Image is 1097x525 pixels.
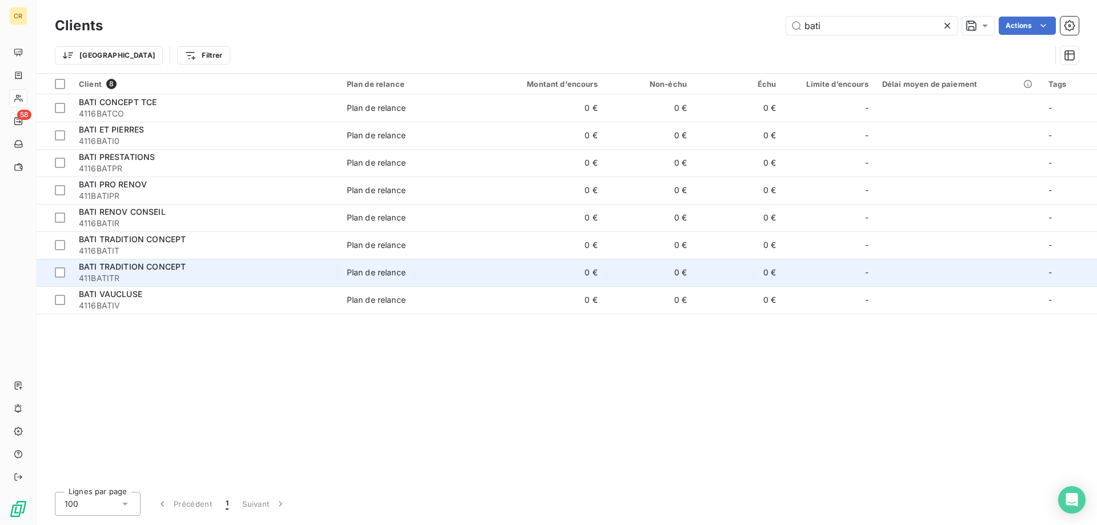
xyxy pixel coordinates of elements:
span: - [865,239,868,251]
td: 0 € [694,259,783,286]
td: 0 € [694,149,783,177]
button: Actions [999,17,1056,35]
span: 4116BATPR [79,163,333,174]
td: 0 € [694,286,783,314]
div: Plan de relance [347,79,478,89]
td: 0 € [604,259,694,286]
span: 4116BATIV [79,300,333,311]
td: 0 € [485,94,604,122]
span: 4116BATIT [79,245,333,257]
span: BATI TRADITION CONCEPT [79,262,186,271]
span: 411BATITR [79,272,333,284]
button: 1 [219,492,235,516]
span: - [1048,158,1052,167]
td: 0 € [694,204,783,231]
span: - [865,185,868,196]
span: Client [79,79,102,89]
td: 0 € [694,94,783,122]
span: - [865,130,868,141]
span: BATI PRO RENOV [79,179,147,189]
div: Plan de relance [347,102,406,114]
div: Non-échu [611,79,687,89]
span: - [865,102,868,114]
span: - [1048,295,1052,304]
div: Montant d'encours [491,79,597,89]
span: - [865,294,868,306]
td: 0 € [694,177,783,204]
div: Tags [1048,79,1090,89]
td: 0 € [485,286,604,314]
h3: Clients [55,15,103,36]
span: BATI ET PIERRES [79,125,144,134]
span: - [1048,185,1052,195]
span: 4116BATCO [79,108,333,119]
span: 8 [106,79,117,89]
div: Plan de relance [347,130,406,141]
img: Logo LeanPay [9,500,27,518]
td: 0 € [604,177,694,204]
td: 0 € [485,259,604,286]
span: - [1048,130,1052,140]
button: Suivant [235,492,293,516]
div: Open Intercom Messenger [1058,486,1086,514]
button: Filtrer [177,46,230,65]
div: Plan de relance [347,212,406,223]
span: BATI VAUCLUSE [79,289,142,299]
span: 4116BATI0 [79,135,333,147]
span: 411BATIPR [79,190,333,202]
td: 0 € [485,122,604,149]
div: Plan de relance [347,294,406,306]
div: Plan de relance [347,157,406,169]
button: [GEOGRAPHIC_DATA] [55,46,163,65]
span: - [865,267,868,278]
td: 0 € [604,94,694,122]
span: - [865,157,868,169]
td: 0 € [604,231,694,259]
span: BATI PRESTATIONS [79,152,155,162]
div: CR [9,7,27,25]
div: Plan de relance [347,267,406,278]
div: Plan de relance [347,239,406,251]
td: 0 € [485,149,604,177]
span: BATI TRADITION CONCEPT [79,234,186,244]
span: - [1048,267,1052,277]
span: 100 [65,498,78,510]
span: 1 [226,498,229,510]
div: Délai moyen de paiement [882,79,1035,89]
div: Limite d’encours [790,79,868,89]
span: - [1048,103,1052,113]
input: Rechercher [786,17,958,35]
div: Plan de relance [347,185,406,196]
td: 0 € [694,231,783,259]
div: Échu [700,79,776,89]
button: Précédent [150,492,219,516]
td: 0 € [604,149,694,177]
span: - [865,212,868,223]
span: BATI RENOV CONSEIL [79,207,166,217]
td: 0 € [694,122,783,149]
span: - [1048,213,1052,222]
td: 0 € [485,177,604,204]
td: 0 € [604,286,694,314]
td: 0 € [604,122,694,149]
span: 58 [17,110,31,120]
span: 4116BATIR [79,218,333,229]
td: 0 € [604,204,694,231]
span: BATI CONCEPT TCE [79,97,157,107]
span: - [1048,240,1052,250]
td: 0 € [485,204,604,231]
td: 0 € [485,231,604,259]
